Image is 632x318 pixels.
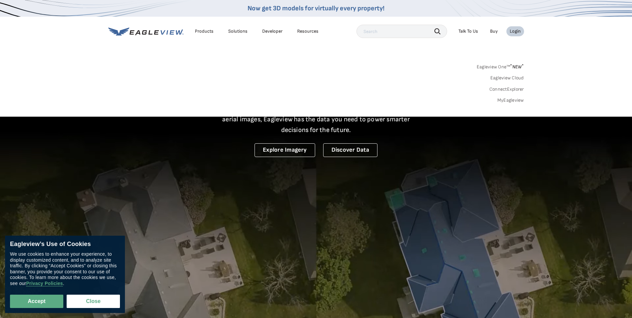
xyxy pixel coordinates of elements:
a: Privacy Policies [26,281,63,286]
button: Accept [10,295,63,308]
div: Resources [297,28,318,34]
a: Buy [490,28,498,34]
div: Talk To Us [458,28,478,34]
a: Eagleview One™*NEW* [477,62,524,70]
div: We use cookies to enhance your experience, to display customized content, and to analyze site tra... [10,251,120,286]
a: MyEagleview [497,97,524,103]
a: Now get 3D models for virtually every property! [248,4,384,12]
a: Developer [262,28,283,34]
button: Close [67,295,120,308]
div: Eagleview’s Use of Cookies [10,241,120,248]
a: ConnectExplorer [489,86,524,92]
div: Login [510,28,521,34]
div: Products [195,28,214,34]
a: Explore Imagery [255,143,315,157]
a: Eagleview Cloud [490,75,524,81]
input: Search [356,25,447,38]
div: Solutions [228,28,248,34]
span: NEW [510,64,524,70]
a: Discover Data [323,143,377,157]
p: A new era starts here. Built on more than 3.5 billion high-resolution aerial images, Eagleview ha... [214,103,418,135]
